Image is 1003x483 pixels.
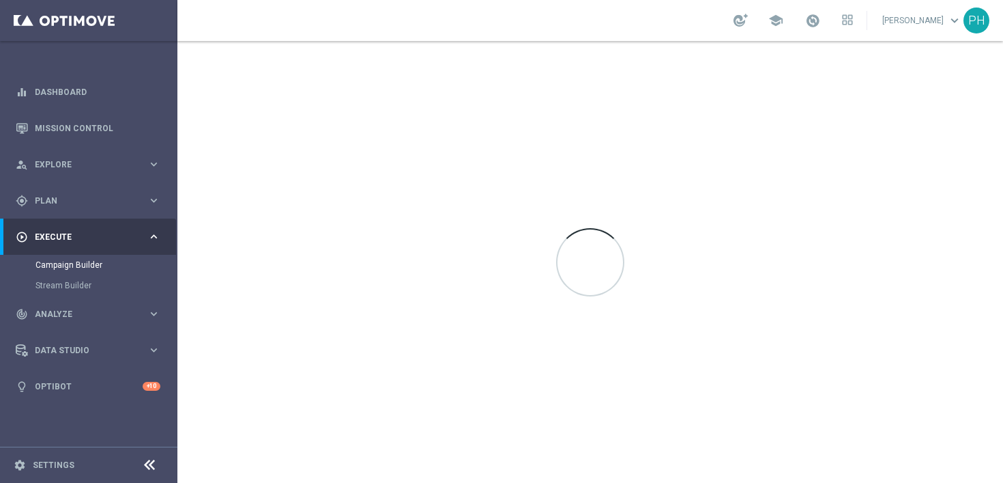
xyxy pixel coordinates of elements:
[768,13,783,28] span: school
[35,161,147,169] span: Explore
[15,123,161,134] button: Mission Control
[16,158,28,171] i: person_search
[147,230,160,243] i: keyboard_arrow_right
[35,310,147,318] span: Analyze
[147,307,160,320] i: keyboard_arrow_right
[15,87,161,98] button: equalizer Dashboard
[15,309,161,320] button: track_changes Analyze keyboard_arrow_right
[35,110,160,146] a: Mission Control
[35,280,142,291] a: Stream Builder
[147,194,160,207] i: keyboard_arrow_right
[16,231,28,243] i: play_circle_outline
[16,86,28,98] i: equalizer
[35,197,147,205] span: Plan
[35,233,147,241] span: Execute
[16,381,28,393] i: lightbulb
[35,255,176,275] div: Campaign Builder
[33,461,74,469] a: Settings
[35,260,142,271] a: Campaign Builder
[16,74,160,110] div: Dashboard
[35,346,147,355] span: Data Studio
[16,344,147,357] div: Data Studio
[147,344,160,357] i: keyboard_arrow_right
[15,381,161,392] button: lightbulb Optibot +10
[16,195,28,207] i: gps_fixed
[16,368,160,404] div: Optibot
[16,308,147,320] div: Analyze
[15,232,161,243] button: play_circle_outline Execute keyboard_arrow_right
[16,195,147,207] div: Plan
[15,345,161,356] button: Data Studio keyboard_arrow_right
[35,275,176,296] div: Stream Builder
[35,74,160,110] a: Dashboard
[881,10,963,31] a: [PERSON_NAME]keyboard_arrow_down
[15,159,161,170] button: person_search Explore keyboard_arrow_right
[15,195,161,206] button: gps_fixed Plan keyboard_arrow_right
[963,8,989,33] div: PH
[16,308,28,320] i: track_changes
[143,382,160,391] div: +10
[147,158,160,171] i: keyboard_arrow_right
[16,110,160,146] div: Mission Control
[947,13,962,28] span: keyboard_arrow_down
[16,231,147,243] div: Execute
[16,158,147,171] div: Explore
[35,368,143,404] a: Optibot
[14,459,26,471] i: settings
